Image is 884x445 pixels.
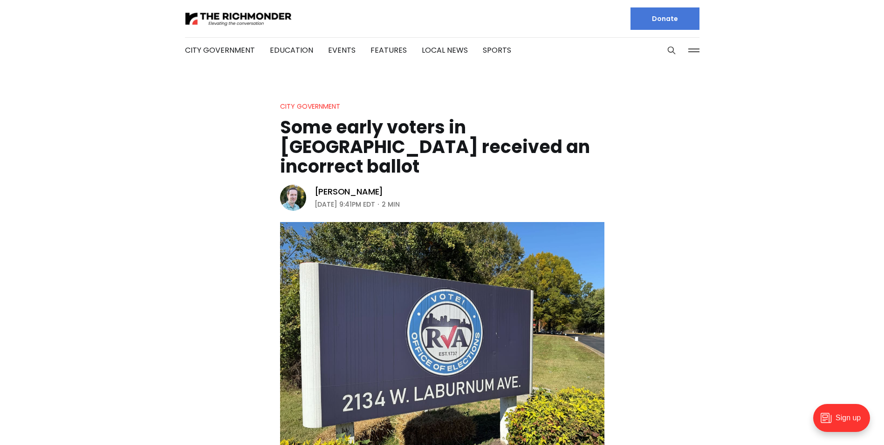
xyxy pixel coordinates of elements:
[315,186,384,197] a: [PERSON_NAME]
[665,43,678,57] button: Search this site
[315,199,375,210] time: [DATE] 9:41PM EDT
[280,118,604,176] h1: Some early voters in [GEOGRAPHIC_DATA] received an incorrect ballot
[280,102,340,111] a: City Government
[483,45,511,56] a: Sports
[422,45,468,56] a: Local News
[328,45,356,56] a: Events
[185,45,255,56] a: City Government
[370,45,407,56] a: Features
[382,199,400,210] span: 2 min
[630,7,699,30] a: Donate
[185,11,292,27] img: The Richmonder
[280,185,306,211] img: Michael Phillips
[805,399,884,445] iframe: portal-trigger
[270,45,313,56] a: Education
